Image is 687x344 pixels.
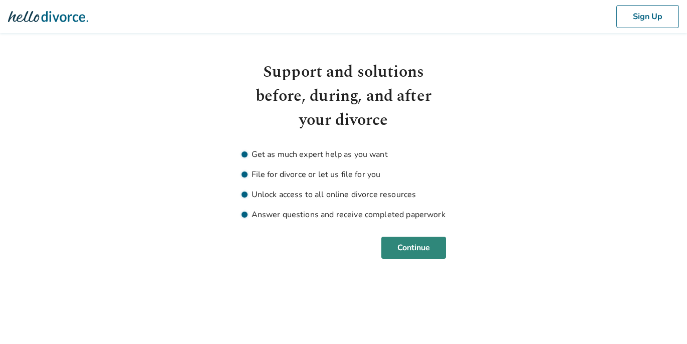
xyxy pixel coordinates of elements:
li: Answer questions and receive completed paperwork [242,209,446,221]
li: Unlock access to all online divorce resources [242,189,446,201]
button: Continue [381,237,446,259]
img: Hello Divorce Logo [8,7,88,27]
li: File for divorce or let us file for you [242,168,446,181]
h1: Support and solutions before, during, and after your divorce [242,60,446,132]
button: Sign Up [616,5,679,28]
li: Get as much expert help as you want [242,148,446,160]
